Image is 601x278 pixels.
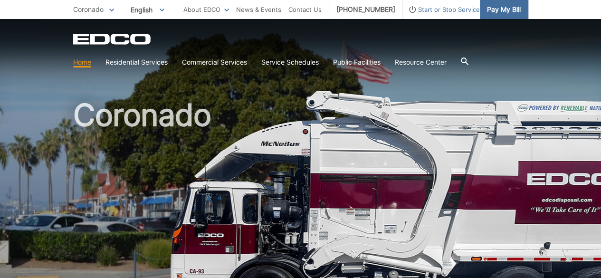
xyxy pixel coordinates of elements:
a: EDCD logo. Return to the homepage. [73,33,152,45]
a: Resource Center [395,57,447,67]
a: About EDCO [183,4,229,15]
a: Residential Services [105,57,168,67]
span: Pay My Bill [487,4,521,15]
a: Contact Us [288,4,322,15]
a: Service Schedules [261,57,319,67]
span: Coronado [73,5,104,13]
a: Public Facilities [333,57,381,67]
a: News & Events [236,4,281,15]
span: English [124,2,172,18]
a: Home [73,57,91,67]
a: Commercial Services [182,57,247,67]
